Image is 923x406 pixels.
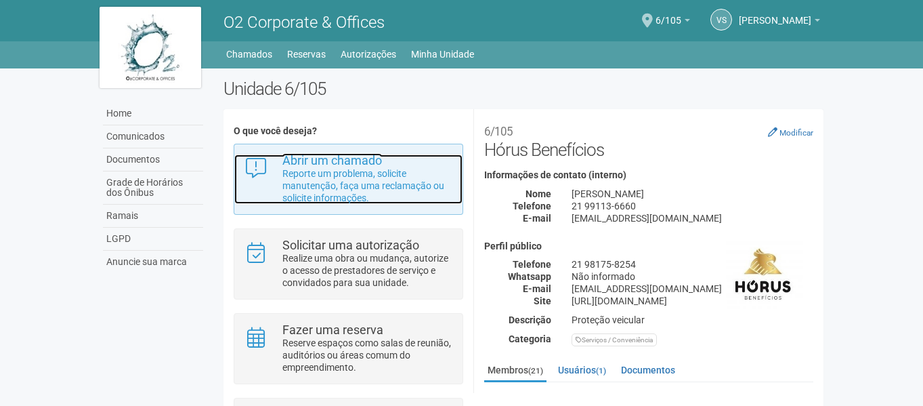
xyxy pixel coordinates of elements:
[103,251,203,273] a: Anuncie sua marca
[223,13,385,32] span: O2 Corporate & Offices
[244,155,452,204] a: Abrir um chamado Reporte um problema, solicite manutenção, faça uma reclamação ou solicite inform...
[656,17,690,28] a: 6/105
[223,79,824,99] h2: Unidade 6/105
[710,9,732,31] a: VS
[561,283,823,295] div: [EMAIL_ADDRESS][DOMAIN_NAME]
[234,126,463,136] h4: O que você deseja?
[561,212,823,224] div: [EMAIL_ADDRESS][DOMAIN_NAME]
[509,314,551,325] strong: Descrição
[282,323,383,337] strong: Fazer uma reserva
[572,333,657,346] div: Serviços / Conveniência
[523,283,551,294] strong: E-mail
[103,102,203,125] a: Home
[484,170,813,180] h4: Informações de contato (interno)
[103,148,203,171] a: Documentos
[656,2,681,26] span: 6/105
[779,128,813,138] small: Modificar
[411,45,474,64] a: Minha Unidade
[103,228,203,251] a: LGPD
[287,45,326,64] a: Reservas
[226,45,272,64] a: Chamados
[768,127,813,138] a: Modificar
[561,314,823,326] div: Proteção veicular
[739,2,811,26] span: VINICIUS SANTOS DA ROCHA CORREA
[244,324,452,373] a: Fazer uma reserva Reserve espaços como salas de reunião, auditórios ou áreas comum do empreendime...
[484,119,813,160] h2: Hórus Benefícios
[561,200,823,212] div: 21 99113-6660
[282,167,452,204] p: Reporte um problema, solicite manutenção, faça uma reclamação ou solicite informações.
[484,360,546,382] a: Membros(21)
[726,241,803,309] img: business.png
[513,259,551,270] strong: Telefone
[618,360,679,380] a: Documentos
[484,241,813,251] h4: Perfil público
[534,296,551,306] strong: Site
[341,45,396,64] a: Autorizações
[523,213,551,224] strong: E-mail
[513,201,551,211] strong: Telefone
[596,366,606,375] small: (1)
[739,17,820,28] a: [PERSON_NAME]
[484,393,813,405] strong: Membros
[282,337,452,373] p: Reserve espaços como salas de reunião, auditórios ou áreas comum do empreendimento.
[103,205,203,228] a: Ramais
[282,153,382,167] strong: Abrir um chamado
[561,270,823,283] div: Não informado
[103,171,203,205] a: Grade de Horários dos Ônibus
[509,333,551,344] strong: Categoria
[555,360,609,380] a: Usuários(1)
[282,238,419,252] strong: Solicitar uma autorização
[100,7,201,88] img: logo.jpg
[525,188,551,199] strong: Nome
[561,258,823,270] div: 21 98175-8254
[561,188,823,200] div: [PERSON_NAME]
[103,125,203,148] a: Comunicados
[508,271,551,282] strong: Whatsapp
[244,239,452,289] a: Solicitar uma autorização Realize uma obra ou mudança, autorize o acesso de prestadores de serviç...
[484,125,513,138] small: 6/105
[528,366,543,375] small: (21)
[282,252,452,289] p: Realize uma obra ou mudança, autorize o acesso de prestadores de serviço e convidados para sua un...
[561,295,823,307] div: [URL][DOMAIN_NAME]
